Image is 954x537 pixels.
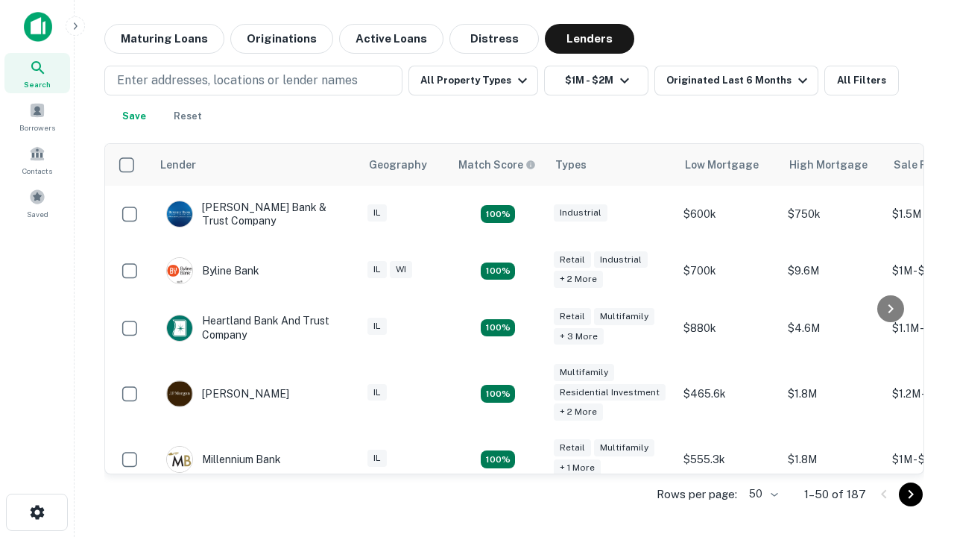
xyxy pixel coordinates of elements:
th: High Mortgage [780,144,885,186]
div: Multifamily [554,364,614,381]
img: picture [167,447,192,472]
button: All Property Types [408,66,538,95]
button: Originated Last 6 Months [654,66,818,95]
td: $1.8M [780,431,885,488]
button: Enter addresses, locations or lender names [104,66,402,95]
div: Retail [554,439,591,456]
button: Active Loans [339,24,443,54]
div: Geography [369,156,427,174]
a: Search [4,53,70,93]
div: Originated Last 6 Months [666,72,812,89]
div: Matching Properties: 18, hasApolloMatch: undefined [481,319,515,337]
span: Contacts [22,165,52,177]
button: Distress [449,24,539,54]
div: [PERSON_NAME] Bank & Trust Company [166,201,345,227]
td: $9.6M [780,242,885,299]
div: Multifamily [594,308,654,325]
div: Lender [160,156,196,174]
div: Industrial [554,204,607,222]
div: Industrial [594,251,648,268]
a: Borrowers [4,96,70,136]
p: 1–50 of 187 [804,486,866,503]
p: Rows per page: [657,486,737,503]
th: Geography [360,144,449,186]
div: + 2 more [554,271,603,288]
button: Save your search to get updates of matches that match your search criteria. [110,101,158,131]
div: Low Mortgage [685,156,759,174]
div: 50 [743,483,780,505]
td: $555.3k [676,431,780,488]
td: $750k [780,186,885,242]
img: capitalize-icon.png [24,12,52,42]
img: picture [167,258,192,283]
div: High Mortgage [789,156,868,174]
span: Saved [27,208,48,220]
div: Millennium Bank [166,446,281,473]
td: $880k [676,299,780,356]
th: Lender [151,144,360,186]
div: Byline Bank [166,257,259,284]
div: Capitalize uses an advanced AI algorithm to match your search with the best lender. The match sco... [458,157,536,173]
a: Contacts [4,139,70,180]
div: Residential Investment [554,384,666,401]
th: Capitalize uses an advanced AI algorithm to match your search with the best lender. The match sco... [449,144,546,186]
div: Types [555,156,587,174]
button: Originations [230,24,333,54]
td: $700k [676,242,780,299]
div: Matching Properties: 20, hasApolloMatch: undefined [481,263,515,280]
td: $1.8M [780,357,885,432]
img: picture [167,381,192,406]
button: $1M - $2M [544,66,648,95]
div: Matching Properties: 27, hasApolloMatch: undefined [481,385,515,403]
iframe: Chat Widget [879,418,954,489]
th: Types [546,144,676,186]
img: picture [167,201,192,227]
a: Saved [4,183,70,223]
button: Go to next page [899,483,923,506]
div: + 1 more [554,459,601,477]
div: Multifamily [594,439,654,456]
div: IL [367,384,387,401]
td: $600k [676,186,780,242]
h6: Match Score [458,157,533,173]
span: Borrowers [19,122,55,134]
div: Retail [554,308,591,325]
td: $465.6k [676,357,780,432]
div: Matching Properties: 28, hasApolloMatch: undefined [481,205,515,223]
div: + 2 more [554,403,603,421]
button: All Filters [824,66,899,95]
td: $4.6M [780,299,885,356]
button: Reset [164,101,212,131]
button: Maturing Loans [104,24,224,54]
p: Enter addresses, locations or lender names [117,72,358,89]
div: Heartland Bank And Trust Company [166,314,345,341]
button: Lenders [545,24,634,54]
div: + 3 more [554,328,604,345]
th: Low Mortgage [676,144,780,186]
div: IL [367,204,387,222]
div: Matching Properties: 16, hasApolloMatch: undefined [481,450,515,468]
span: Search [24,78,51,90]
div: [PERSON_NAME] [166,380,289,407]
div: WI [390,261,412,278]
div: IL [367,450,387,467]
div: IL [367,318,387,335]
div: IL [367,261,387,278]
img: picture [167,315,192,341]
div: Retail [554,251,591,268]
